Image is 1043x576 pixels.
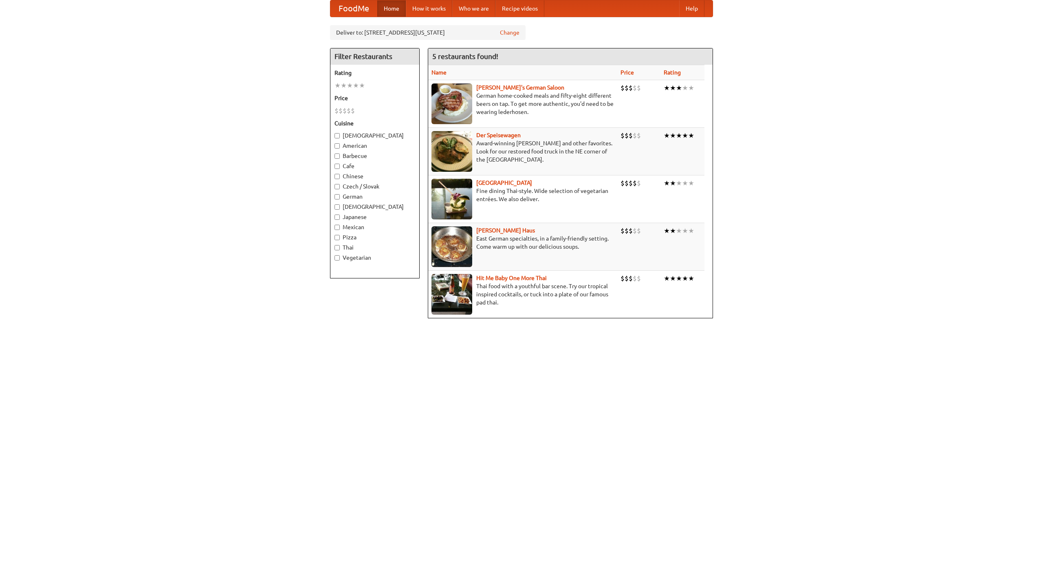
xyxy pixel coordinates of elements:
input: Thai [334,245,340,250]
li: ★ [682,131,688,140]
a: Recipe videos [495,0,544,17]
label: Mexican [334,223,415,231]
h4: Filter Restaurants [330,48,419,65]
p: German home-cooked meals and fifty-eight different beers on tap. To get more authentic, you'd nee... [431,92,614,116]
li: ★ [676,131,682,140]
input: Barbecue [334,153,340,159]
li: ★ [670,179,676,188]
input: Vegetarian [334,255,340,261]
label: [DEMOGRAPHIC_DATA] [334,131,415,140]
li: $ [621,274,625,283]
li: $ [637,179,641,188]
a: How it works [406,0,452,17]
li: ★ [682,179,688,188]
li: $ [633,83,637,92]
li: ★ [676,226,682,235]
h5: Rating [334,69,415,77]
li: $ [621,179,625,188]
a: Help [679,0,704,17]
p: East German specialties, in a family-friendly setting. Come warm up with our delicious soups. [431,234,614,251]
li: $ [621,131,625,140]
li: $ [621,226,625,235]
input: German [334,194,340,199]
li: ★ [688,83,694,92]
li: ★ [676,179,682,188]
div: Deliver to: [STREET_ADDRESS][US_STATE] [330,25,526,40]
label: Vegetarian [334,254,415,262]
a: Change [500,28,519,37]
input: Czech / Slovak [334,184,340,189]
li: ★ [359,81,365,90]
li: ★ [664,226,670,235]
li: ★ [347,81,353,90]
p: Award-winning [PERSON_NAME] and other favorites. Look for our restored food truck in the NE corne... [431,139,614,164]
li: ★ [670,83,676,92]
li: $ [637,131,641,140]
li: $ [625,83,629,92]
li: $ [334,106,339,115]
li: $ [637,226,641,235]
li: ★ [688,131,694,140]
input: [DEMOGRAPHIC_DATA] [334,204,340,210]
a: Hit Me Baby One More Thai [476,275,547,281]
li: ★ [688,179,694,188]
li: ★ [682,83,688,92]
li: ★ [670,226,676,235]
label: Barbecue [334,152,415,160]
li: $ [629,274,633,283]
img: babythai.jpg [431,274,472,315]
label: Japanese [334,213,415,221]
label: American [334,142,415,150]
a: [GEOGRAPHIC_DATA] [476,180,532,186]
input: Cafe [334,164,340,169]
input: American [334,143,340,149]
img: esthers.jpg [431,83,472,124]
a: [PERSON_NAME]'s German Saloon [476,84,564,91]
a: Rating [664,69,681,76]
li: $ [343,106,347,115]
a: Name [431,69,447,76]
h5: Price [334,94,415,102]
li: $ [625,179,629,188]
li: ★ [676,274,682,283]
label: Thai [334,243,415,252]
label: German [334,193,415,201]
li: $ [637,274,641,283]
input: Chinese [334,174,340,179]
ng-pluralize: 5 restaurants found! [432,53,498,60]
a: [PERSON_NAME] Haus [476,227,535,234]
li: $ [629,83,633,92]
h5: Cuisine [334,119,415,127]
label: Cafe [334,162,415,170]
li: $ [633,179,637,188]
img: speisewagen.jpg [431,131,472,172]
img: kohlhaus.jpg [431,226,472,267]
label: Chinese [334,172,415,180]
li: ★ [676,83,682,92]
input: Mexican [334,225,340,230]
li: $ [633,226,637,235]
label: Czech / Slovak [334,182,415,191]
li: $ [625,131,629,140]
label: [DEMOGRAPHIC_DATA] [334,203,415,211]
li: $ [633,131,637,140]
li: $ [629,131,633,140]
a: FoodMe [330,0,377,17]
label: Pizza [334,233,415,241]
a: Price [621,69,634,76]
li: $ [621,83,625,92]
li: ★ [682,274,688,283]
a: Who we are [452,0,495,17]
input: [DEMOGRAPHIC_DATA] [334,133,340,138]
li: ★ [664,83,670,92]
li: $ [347,106,351,115]
a: Der Speisewagen [476,132,521,138]
li: ★ [682,226,688,235]
li: $ [629,226,633,235]
li: $ [339,106,343,115]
